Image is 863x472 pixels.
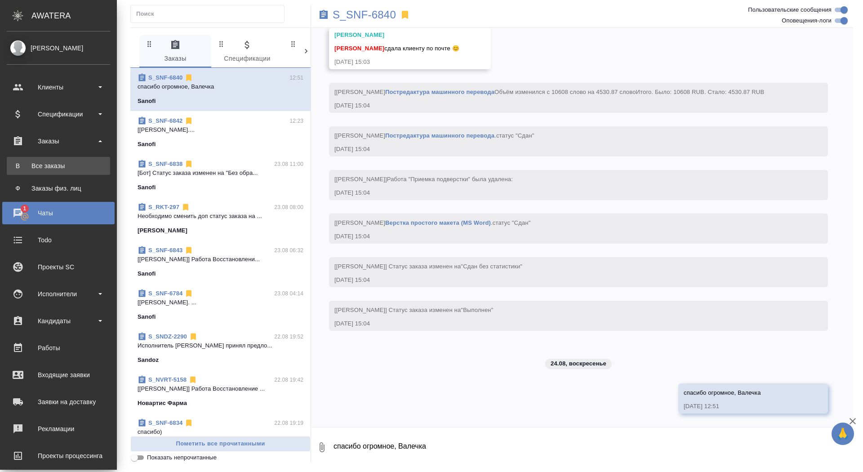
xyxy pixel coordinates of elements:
p: [[PERSON_NAME]. ... [138,298,303,307]
span: "Выполнен" [461,307,493,313]
p: [[PERSON_NAME].... [138,125,303,134]
p: Необходимо сменить доп статус заказа на ... [138,212,303,221]
span: Показать непрочитанные [147,453,217,462]
span: [[PERSON_NAME]] Статус заказа изменен на [334,307,493,313]
a: S_SNF-6843 [148,247,182,254]
span: Итого. Было: 10608 RUB. Стало: 4530.87 RUB [636,89,765,95]
p: Новартис Фарма [138,399,187,408]
p: Sanofi [138,140,156,149]
a: Todo [2,229,115,251]
span: Работа "Приемка подверстки" была удалена: [387,176,513,183]
div: Проекты процессинга [7,449,110,463]
div: [DATE] 12:51 [684,402,796,411]
a: Постредактура машинного перевода [385,132,494,139]
span: "Сдан без статистики" [461,263,522,270]
p: спасибо) [138,427,303,436]
svg: Отписаться [184,116,193,125]
div: Заявки на доставку [7,395,110,409]
div: S_SNF-683422.08 19:19спасибо)Sanofi [130,413,311,456]
p: Исполнитель [PERSON_NAME] принял предло... [138,341,303,350]
div: [DATE] 15:04 [334,145,796,154]
button: 🙏 [832,423,854,445]
div: [DATE] 15:04 [334,276,796,285]
a: S_SNF-6834 [148,419,182,426]
div: S_SNF-683823.08 11:00[Бот] Статус заказа изменен на "Без обра...Sanofi [130,154,311,197]
div: [DATE] 15:04 [334,101,796,110]
svg: Отписаться [188,375,197,384]
span: статус "Сдан" [496,132,534,139]
span: Оповещения-логи [782,16,832,25]
div: Исполнители [7,287,110,301]
a: Проекты SC [2,256,115,278]
div: Спецификации [7,107,110,121]
div: S_SNF-684323.08 06:32[[PERSON_NAME]] Работа Восстановлени...Sanofi [130,240,311,284]
div: Чаты [7,206,110,220]
a: S_NVRT-5158 [148,376,187,383]
span: 🙏 [835,424,850,443]
svg: Отписаться [181,203,190,212]
p: 22.08 19:52 [274,332,303,341]
p: 12:51 [289,73,303,82]
span: спасибо огромное, Валечка [684,389,761,396]
span: Клиенты [289,40,350,64]
div: S_RKT-29723.08 08:00Необходимо сменить доп статус заказа на ...[PERSON_NAME] [130,197,311,240]
span: [[PERSON_NAME] . [334,219,530,226]
span: Пользовательские сообщения [748,5,832,14]
div: [PERSON_NAME] [334,31,459,40]
input: Поиск [136,8,284,20]
a: ФЗаказы физ. лиц [7,179,110,197]
span: сдала клиенту по почте 😊 [334,45,459,52]
span: статус "Сдан" [493,219,531,226]
a: Входящие заявки [2,364,115,386]
p: Sandoz [138,356,159,365]
p: [[PERSON_NAME]] Работа Восстановлени... [138,255,303,264]
button: Пометить все прочитанными [130,436,311,452]
p: спасибо огромное, Валечка [138,82,303,91]
svg: Зажми и перетащи, чтобы поменять порядок вкладок [289,40,298,48]
a: Заявки на доставку [2,391,115,413]
span: Спецификации [217,40,278,64]
div: S_NVRT-515822.08 19:42[[PERSON_NAME]] Работа Восстановление ...Новартис Фарма [130,370,311,413]
span: [[PERSON_NAME]] [334,176,513,183]
a: S_SNF-6840 [148,74,182,81]
a: ВВсе заказы [7,157,110,175]
a: Верстка простого макета (MS Word) [385,219,491,226]
span: [[PERSON_NAME] Объём изменился с 10608 слово на 4530.87 слово [334,89,764,95]
a: Проекты процессинга [2,445,115,467]
p: Sanofi [138,97,156,106]
svg: Зажми и перетащи, чтобы поменять порядок вкладок [217,40,226,48]
span: Пометить все прочитанными [135,439,306,449]
a: S_SNF-6838 [148,160,182,167]
div: S_SNDZ-229022.08 19:52Исполнитель [PERSON_NAME] принял предло...Sandoz [130,327,311,370]
svg: Отписаться [189,332,198,341]
p: Sanofi [138,312,156,321]
a: S_SNDZ-2290 [148,333,187,340]
p: Sanofi [138,183,156,192]
svg: Отписаться [184,289,193,298]
div: Кандидаты [7,314,110,328]
div: Работы [7,341,110,355]
div: S_SNF-684012:51спасибо огромное, ВалечкаSanofi [130,68,311,111]
p: 23.08 04:14 [274,289,303,298]
span: Заказы [145,40,206,64]
p: 23.08 11:00 [274,160,303,169]
p: Sanofi [138,269,156,278]
a: S_SNF-6840 [333,10,396,19]
p: [PERSON_NAME] [138,226,187,235]
div: [DATE] 15:04 [334,232,796,241]
div: Клиенты [7,80,110,94]
div: Заказы физ. лиц [11,184,106,193]
p: 23.08 08:00 [274,203,303,212]
div: S_SNF-678423.08 04:14[[PERSON_NAME]. ...Sanofi [130,284,311,327]
a: 1Чаты [2,202,115,224]
p: 22.08 19:19 [274,419,303,427]
svg: Отписаться [184,160,193,169]
p: 24.08, воскресенье [551,359,606,368]
a: Постредактура машинного перевода [385,89,494,95]
a: S_SNF-6842 [148,117,182,124]
svg: Отписаться [184,246,193,255]
div: Все заказы [11,161,106,170]
div: [DATE] 15:04 [334,188,796,197]
div: AWATERA [31,7,117,25]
